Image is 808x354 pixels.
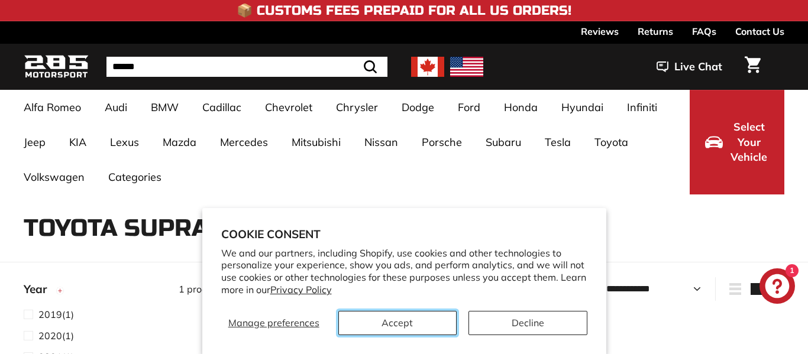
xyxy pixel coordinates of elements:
[390,90,446,125] a: Dodge
[12,125,57,160] a: Jeep
[533,125,583,160] a: Tesla
[756,268,799,307] inbox-online-store-chat: Shopify online store chat
[228,317,319,329] span: Manage preferences
[38,330,62,342] span: 2020
[474,125,533,160] a: Subaru
[735,21,784,41] a: Contact Us
[38,329,74,343] span: (1)
[179,282,481,296] div: 1 product
[12,90,93,125] a: Alfa Romeo
[410,125,474,160] a: Porsche
[106,57,387,77] input: Search
[738,47,768,87] a: Cart
[208,125,280,160] a: Mercedes
[24,281,56,298] span: Year
[641,52,738,82] button: Live Chat
[38,307,74,321] span: (1)
[12,160,96,194] a: Volkswagen
[24,277,160,307] button: Year
[38,308,62,320] span: 2019
[237,4,571,18] h4: 📦 Customs Fees Prepaid for All US Orders!
[583,125,640,160] a: Toyota
[98,125,151,160] a: Lexus
[96,160,173,194] a: Categories
[151,125,208,160] a: Mazda
[221,311,327,335] button: Manage preferences
[139,90,190,125] a: BMW
[692,21,716,41] a: FAQs
[57,125,98,160] a: KIA
[468,311,587,335] button: Decline
[492,90,550,125] a: Honda
[550,90,615,125] a: Hyundai
[24,53,89,81] img: Logo_285_Motorsport_areodynamics_components
[690,90,784,194] button: Select Your Vehicle
[253,90,324,125] a: Chevrolet
[93,90,139,125] a: Audi
[615,90,669,125] a: Infiniti
[190,90,253,125] a: Cadillac
[581,21,619,41] a: Reviews
[221,247,587,296] p: We and our partners, including Shopify, use cookies and other technologies to personalize your ex...
[270,284,332,295] a: Privacy Policy
[446,90,492,125] a: Ford
[221,227,587,241] h2: Cookie consent
[324,90,390,125] a: Chrysler
[338,311,457,335] button: Accept
[24,215,784,241] h1: Toyota Supra 5th Gen [2019+]
[729,119,769,165] span: Select Your Vehicle
[353,125,410,160] a: Nissan
[674,59,722,74] span: Live Chat
[280,125,353,160] a: Mitsubishi
[638,21,673,41] a: Returns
